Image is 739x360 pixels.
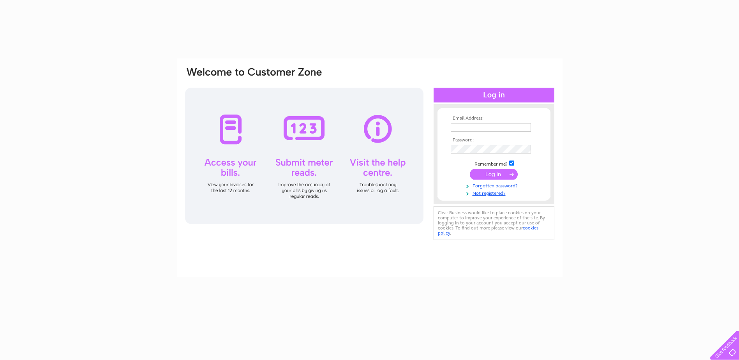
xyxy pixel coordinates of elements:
[449,138,539,143] th: Password:
[438,225,538,236] a: cookies policy
[451,189,539,196] a: Not registered?
[451,182,539,189] a: Forgotten password?
[434,206,554,240] div: Clear Business would like to place cookies on your computer to improve your experience of the sit...
[470,169,518,180] input: Submit
[449,116,539,121] th: Email Address:
[449,159,539,167] td: Remember me?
